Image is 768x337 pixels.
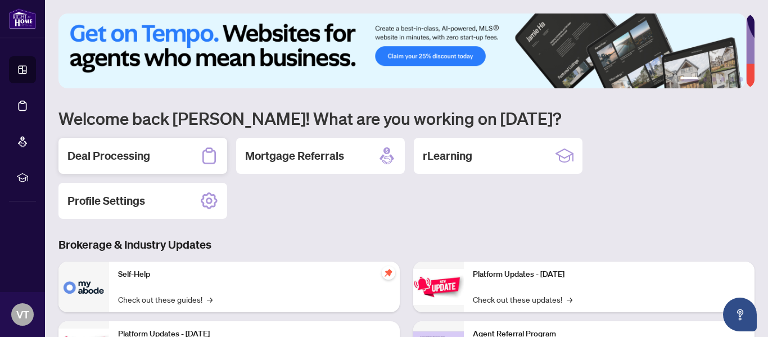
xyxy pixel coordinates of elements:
[58,237,755,253] h3: Brokerage & Industry Updates
[567,293,572,305] span: →
[473,293,572,305] a: Check out these updates!→
[703,77,707,82] button: 2
[67,148,150,164] h2: Deal Processing
[723,298,757,331] button: Open asap
[473,268,746,281] p: Platform Updates - [DATE]
[118,293,213,305] a: Check out these guides!→
[58,107,755,129] h1: Welcome back [PERSON_NAME]! What are you working on [DATE]?
[712,77,716,82] button: 3
[9,8,36,29] img: logo
[382,266,395,280] span: pushpin
[245,148,344,164] h2: Mortgage Referrals
[58,262,109,312] img: Self-Help
[413,269,464,304] img: Platform Updates - June 23, 2025
[730,77,734,82] button: 5
[423,148,472,164] h2: rLearning
[16,307,29,322] span: VT
[739,77,743,82] button: 6
[721,77,725,82] button: 4
[118,268,391,281] p: Self-Help
[680,77,698,82] button: 1
[207,293,213,305] span: →
[58,14,746,88] img: Slide 0
[67,193,145,209] h2: Profile Settings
